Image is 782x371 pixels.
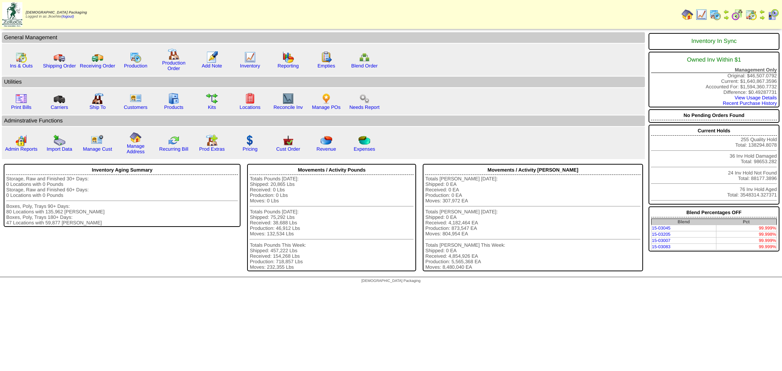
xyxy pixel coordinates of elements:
[11,104,32,110] a: Print Bills
[80,63,115,69] a: Receiving Order
[716,238,777,244] td: 99.999%
[5,146,37,152] a: Admin Reports
[2,32,645,43] td: General Management
[91,135,104,146] img: managecust.png
[276,146,300,152] a: Cust Order
[716,231,777,238] td: 99.998%
[168,93,180,104] img: cabinet.gif
[759,15,765,21] img: arrowright.gif
[723,15,729,21] img: arrowright.gif
[723,100,777,106] a: Recent Purchase History
[15,135,27,146] img: graph2.png
[239,104,260,110] a: Locations
[168,135,180,146] img: reconcile.gif
[164,104,184,110] a: Products
[312,104,341,110] a: Manage POs
[354,146,375,152] a: Expenses
[127,143,145,154] a: Manage Address
[361,279,421,283] span: [DEMOGRAPHIC_DATA] Packaging
[651,34,777,48] div: Inventory In Sync
[731,9,743,21] img: calendarblend.gif
[202,63,222,69] a: Add Note
[317,63,335,69] a: Empties
[709,9,721,21] img: calendarprod.gif
[320,93,332,104] img: po.png
[250,176,414,270] div: Totals Pounds [DATE]: Shipped: 20,865 Lbs Received: 0 Lbs Production: 0 Lbs Moves: 0 Lbs Totals P...
[359,51,370,63] img: network.png
[244,135,256,146] img: dollar.gif
[15,51,27,63] img: calendarinout.gif
[425,165,640,175] div: Movements / Activity [PERSON_NAME]
[652,244,671,249] a: 15-03083
[83,146,112,152] a: Manage Cust
[351,63,378,69] a: Blend Order
[651,208,777,217] div: Blend Percentages OFF
[89,104,106,110] a: Ship To
[206,93,218,104] img: workflow.gif
[54,135,65,146] img: import.gif
[43,63,76,69] a: Shipping Order
[243,146,258,152] a: Pricing
[6,176,238,225] div: Storage, Raw and Finished 30+ Days: 0 Locations with 0 Pounds Storage, Raw and Finished 60+ Days:...
[282,135,294,146] img: cust_order.png
[682,9,693,21] img: home.gif
[651,67,777,73] div: Management Only
[282,51,294,63] img: graph.gif
[92,51,103,63] img: truck2.gif
[349,104,379,110] a: Needs Report
[651,126,777,136] div: Current Holds
[716,219,777,225] th: Pct
[2,77,645,87] td: Utilities
[15,93,27,104] img: invoice2.gif
[320,135,332,146] img: pie_chart.png
[282,93,294,104] img: line_graph2.gif
[723,9,729,15] img: arrowleft.gif
[51,104,68,110] a: Carriers
[47,146,72,152] a: Import Data
[425,176,640,270] div: Totals [PERSON_NAME] [DATE]: Shipped: 0 EA Received: 0 EA Production: 0 EA Moves: 307,972 EA Tota...
[168,48,180,60] img: factory.gif
[359,135,370,146] img: pie_chart2.png
[649,52,779,107] div: Original: $46,507.0792 Current: $1,640,867.3596 Accounted For: $1,594,360.7732 Difference: $0.492...
[716,225,777,231] td: 99.999%
[244,51,256,63] img: line_graph.gif
[745,9,757,21] img: calendarinout.gif
[767,9,779,21] img: calendarcustomer.gif
[62,15,74,19] a: (logout)
[359,93,370,104] img: workflow.png
[320,51,332,63] img: workorder.gif
[759,9,765,15] img: arrowleft.gif
[6,165,238,175] div: Inventory Aging Summary
[652,232,671,237] a: 15-03205
[130,93,142,104] img: customers.gif
[159,146,188,152] a: Recurring Bill
[206,51,218,63] img: orders.gif
[716,244,777,250] td: 99.999%
[124,104,147,110] a: Customers
[130,51,142,63] img: calendarprod.gif
[278,63,299,69] a: Reporting
[695,9,707,21] img: line_graph.gif
[244,93,256,104] img: locations.gif
[316,146,336,152] a: Revenue
[208,104,216,110] a: Kits
[250,165,414,175] div: Movements / Activity Pounds
[130,132,142,143] img: home.gif
[162,60,186,71] a: Production Order
[26,11,87,15] span: [DEMOGRAPHIC_DATA] Packaging
[735,95,777,100] a: View Usage Details
[124,63,147,69] a: Production
[652,225,671,231] a: 15-03045
[26,11,87,19] span: Logged in as Jkoehler
[92,93,103,104] img: factory2.gif
[54,51,65,63] img: truck.gif
[273,104,303,110] a: Reconcile Inv
[54,93,65,104] img: truck3.gif
[10,63,33,69] a: Ins & Outs
[240,63,260,69] a: Inventory
[651,111,777,120] div: No Pending Orders Found
[206,135,218,146] img: prodextras.gif
[652,238,671,243] a: 15-03007
[2,115,645,126] td: Adminstrative Functions
[649,125,779,205] div: 255 Quality Hold Total: 138294.8078 36 Inv Hold Damaged Total: 98653.282 24 Inv Hold Not Found To...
